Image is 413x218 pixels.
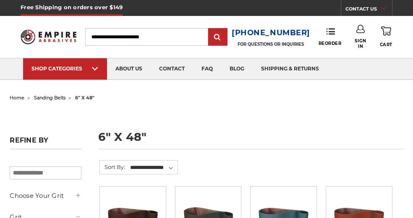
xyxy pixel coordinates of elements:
h5: Choose Your Grit [10,191,81,201]
p: FOR QUESTIONS OR INQUIRIES [232,42,310,47]
h5: Refine by [10,136,81,149]
span: 6" x 48" [75,95,94,101]
a: shipping & returns [253,58,327,80]
input: Submit [209,29,226,46]
a: faq [193,58,221,80]
a: [PHONE_NUMBER] [232,27,310,39]
h1: 6" x 48" [98,131,403,149]
a: Cart [380,25,392,49]
a: contact [151,58,193,80]
span: Cart [380,42,392,47]
a: about us [107,58,151,80]
a: blog [221,58,253,80]
label: Sort By: [100,161,125,173]
span: Sign In [353,38,369,49]
a: home [10,95,24,101]
a: CONTACT US [345,4,392,16]
span: Reorder [319,41,342,46]
a: Reorder [319,28,342,46]
img: Empire Abrasives [21,26,76,48]
div: SHOP CATEGORIES [31,65,99,72]
select: Sort By: [129,161,178,174]
a: sanding belts [34,95,65,101]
